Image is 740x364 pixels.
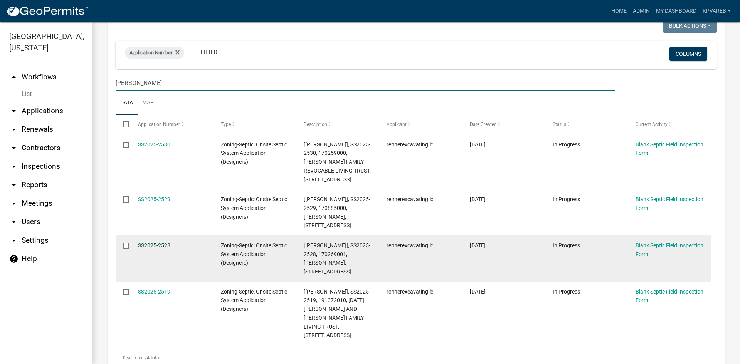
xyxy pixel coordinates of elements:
[304,122,327,127] span: Description
[636,141,703,156] a: Blank Septic Field Inspection Form
[123,355,147,361] span: 0 selected /
[470,242,486,248] span: 09/19/2025
[129,50,172,55] span: Application Number
[304,141,371,183] span: [Jeff Rusness], SS2025-2530, 170259000, RICHARDS FAMILY REVOCABLE LIVING TRUST, 12044 SHOREWOOD B...
[636,196,703,211] a: Blank Septic Field Inspection Form
[553,289,580,295] span: In Progress
[9,217,18,226] i: arrow_drop_down
[470,289,486,295] span: 09/14/2025
[116,75,615,91] input: Search for applications
[9,199,18,208] i: arrow_drop_down
[387,141,433,148] span: rennerexcavatingllc
[221,242,287,266] span: Zoning-Septic: Onsite Septic System Application (Designers)
[304,242,370,275] span: [Jeff Rusness], SS2025-2528, 170269001, GERALD SEIM, 12686 230TH AVE
[304,289,370,339] span: [Jeff Rusness], SS2025-2519, 191372010, NOEL C HALLEY AND KATHY J HALLEY FAMILY LIVING TRUST, 143...
[9,72,18,82] i: arrow_drop_up
[130,115,213,134] datatable-header-cell: Application Number
[636,289,703,304] a: Blank Septic Field Inspection Form
[628,115,711,134] datatable-header-cell: Current Activity
[116,91,138,116] a: Data
[138,196,170,202] a: SS2025-2529
[553,141,580,148] span: In Progress
[470,141,486,148] span: 09/19/2025
[669,47,707,61] button: Columns
[9,125,18,134] i: arrow_drop_down
[190,45,224,59] a: + Filter
[304,196,370,228] span: [Jeff Rusness], SS2025-2529, 170885000, DOUGLAS STENSGARD, 20091 E MAUD LAKE RD
[545,115,628,134] datatable-header-cell: Status
[387,289,433,295] span: rennerexcavatingllc
[9,180,18,190] i: arrow_drop_down
[214,115,296,134] datatable-header-cell: Type
[9,254,18,263] i: help
[116,115,130,134] datatable-header-cell: Select
[636,122,668,127] span: Current Activity
[221,289,287,312] span: Zoning-Septic: Onsite Septic System Application (Designers)
[9,143,18,153] i: arrow_drop_down
[9,162,18,171] i: arrow_drop_down
[636,242,703,257] a: Blank Septic Field Inspection Form
[9,236,18,245] i: arrow_drop_down
[387,242,433,248] span: rennerexcavatingllc
[138,242,170,248] a: SS2025-2528
[608,4,630,18] a: Home
[387,196,433,202] span: rennerexcavatingllc
[553,242,580,248] span: In Progress
[9,106,18,116] i: arrow_drop_down
[296,115,379,134] datatable-header-cell: Description
[138,122,180,127] span: Application Number
[553,196,580,202] span: In Progress
[470,196,486,202] span: 09/19/2025
[653,4,700,18] a: My Dashboard
[221,196,287,220] span: Zoning-Septic: Onsite Septic System Application (Designers)
[138,91,158,116] a: Map
[553,122,566,127] span: Status
[630,4,653,18] a: Admin
[221,141,287,165] span: Zoning-Septic: Onsite Septic System Application (Designers)
[663,19,717,33] button: Bulk Actions
[138,141,170,148] a: SS2025-2530
[470,122,497,127] span: Date Created
[379,115,462,134] datatable-header-cell: Applicant
[138,289,170,295] a: SS2025-2519
[221,122,231,127] span: Type
[462,115,545,134] datatable-header-cell: Date Created
[387,122,407,127] span: Applicant
[700,4,734,18] a: kpvareb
